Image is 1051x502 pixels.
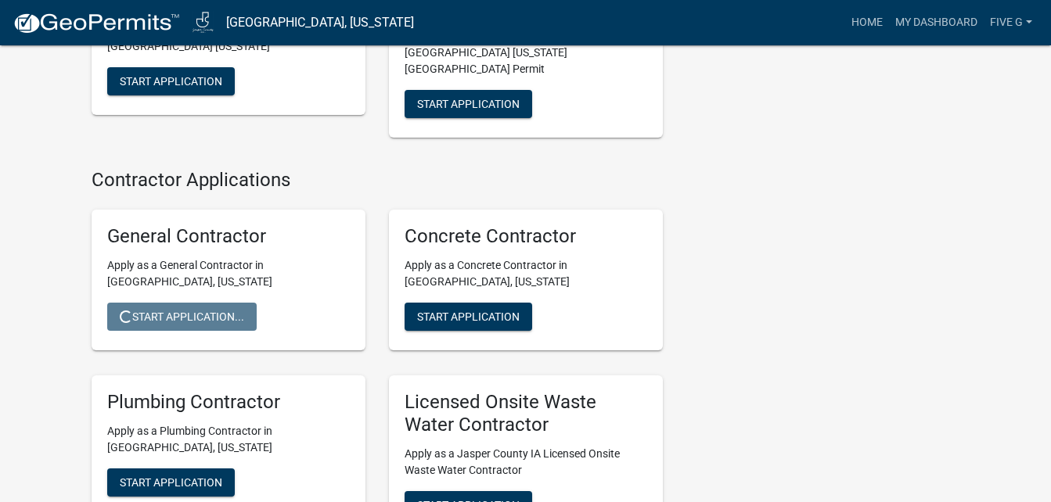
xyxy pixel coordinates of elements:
[107,303,257,331] button: Start Application...
[845,8,889,38] a: Home
[405,225,647,248] h5: Concrete Contractor
[107,257,350,290] p: Apply as a General Contractor in [GEOGRAPHIC_DATA], [US_STATE]
[92,169,663,192] h4: Contractor Applications
[107,468,235,497] button: Start Application
[107,423,350,456] p: Apply as a Plumbing Contractor in [GEOGRAPHIC_DATA], [US_STATE]
[193,12,214,33] img: Jasper County, Iowa
[405,391,647,436] h5: Licensed Onsite Waste Water Contractor
[405,90,532,118] button: Start Application
[984,8,1038,38] a: Five G
[405,303,532,331] button: Start Application
[405,446,647,479] p: Apply as a Jasper County IA Licensed Onsite Waste Water Contractor
[405,257,647,290] p: Apply as a Concrete Contractor in [GEOGRAPHIC_DATA], [US_STATE]
[417,97,520,109] span: Start Application
[226,9,414,36] a: [GEOGRAPHIC_DATA], [US_STATE]
[120,310,244,323] span: Start Application...
[120,74,222,87] span: Start Application
[107,391,350,414] h5: Plumbing Contractor
[405,45,647,77] p: [GEOGRAPHIC_DATA] [US_STATE][GEOGRAPHIC_DATA] Permit
[120,476,222,489] span: Start Application
[417,310,520,323] span: Start Application
[889,8,984,38] a: My Dashboard
[107,67,235,95] button: Start Application
[107,225,350,248] h5: General Contractor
